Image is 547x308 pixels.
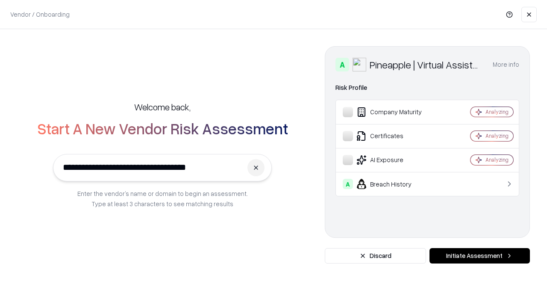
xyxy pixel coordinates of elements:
button: More info [493,57,519,72]
div: Analyzing [485,108,509,115]
p: Enter the vendor’s name or domain to begin an assessment. Type at least 3 characters to see match... [77,188,248,209]
div: Analyzing [485,132,509,139]
div: Pineapple | Virtual Assistant Agency [370,58,482,71]
div: A [343,179,353,189]
p: Vendor / Onboarding [10,10,70,19]
button: Initiate Assessment [429,248,530,264]
div: Analyzing [485,156,509,163]
button: Discard [325,248,426,264]
div: Breach History [343,179,445,189]
h5: Welcome back, [134,101,191,113]
h2: Start A New Vendor Risk Assessment [37,120,288,137]
img: Pineapple | Virtual Assistant Agency [353,58,366,71]
div: AI Exposure [343,155,445,165]
div: Certificates [343,131,445,141]
div: A [335,58,349,71]
div: Risk Profile [335,83,519,93]
div: Company Maturity [343,107,445,117]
